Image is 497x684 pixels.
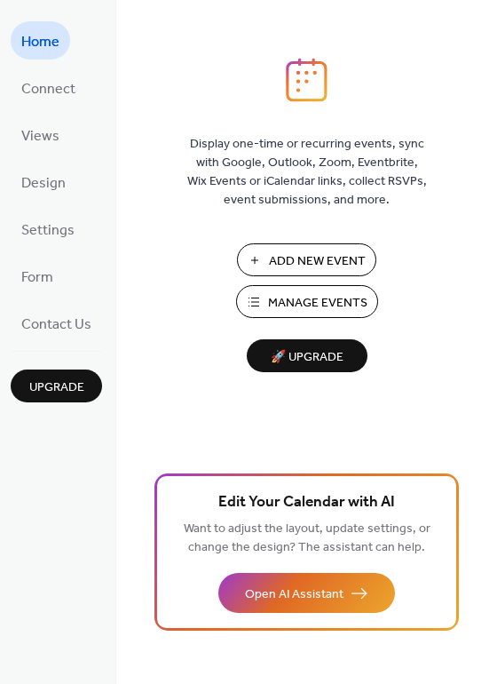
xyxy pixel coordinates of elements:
[21,76,75,103] span: Connect
[187,135,427,210] span: Display one-time or recurring events, sync with Google, Outlook, Zoom, Eventbrite, Wix Events or ...
[11,370,102,402] button: Upgrade
[11,21,70,60] a: Home
[257,346,357,370] span: 🚀 Upgrade
[218,573,395,613] button: Open AI Assistant
[245,585,343,604] span: Open AI Assistant
[218,490,395,515] span: Edit Your Calendar with AI
[11,257,64,295] a: Form
[29,378,84,397] span: Upgrade
[247,339,367,372] button: 🚀 Upgrade
[236,285,378,318] button: Manage Events
[286,58,327,102] img: logo_icon.svg
[184,517,430,560] span: Want to adjust the layout, update settings, or change the design? The assistant can help.
[11,304,102,342] a: Contact Us
[269,252,366,271] span: Add New Event
[21,28,59,56] span: Home
[21,264,53,291] span: Form
[11,115,70,154] a: Views
[11,210,85,248] a: Settings
[237,243,376,276] button: Add New Event
[268,294,367,313] span: Manage Events
[21,217,75,244] span: Settings
[11,68,86,107] a: Connect
[21,170,66,197] span: Design
[11,163,76,201] a: Design
[21,311,91,338] span: Contact Us
[21,123,59,150] span: Views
